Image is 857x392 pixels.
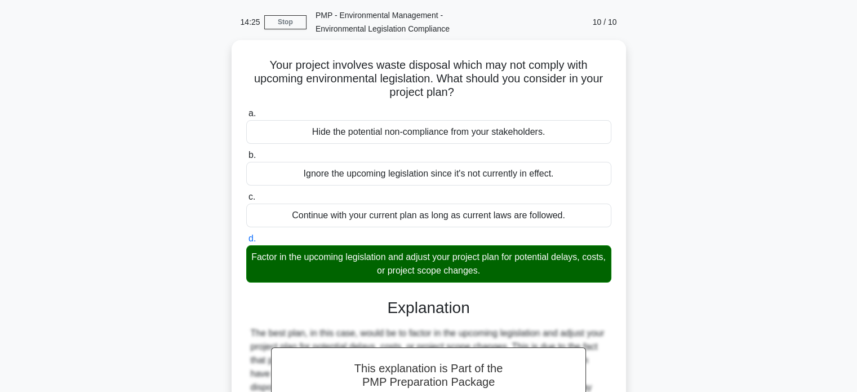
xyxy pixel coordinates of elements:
[246,162,611,186] div: Ignore the upcoming legislation since it's not currently in effect.
[248,192,255,201] span: c.
[246,204,611,227] div: Continue with your current plan as long as current laws are followed.
[246,120,611,144] div: Hide the potential non-compliance from your stakeholders.
[248,150,256,160] span: b.
[248,234,256,243] span: d.
[253,298,605,318] h3: Explanation
[264,15,307,29] a: Stop
[307,4,494,40] div: PMP - Environmental Management - Environmental Legislation Compliance
[232,11,264,33] div: 14:25
[494,11,625,33] div: 10 / 10
[246,245,611,283] div: Factor in the upcoming legislation and adjust your project plan for potential delays, costs, or p...
[245,58,612,100] h5: Your project involves waste disposal which may not comply with upcoming environmental legislation...
[248,108,256,118] span: a.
